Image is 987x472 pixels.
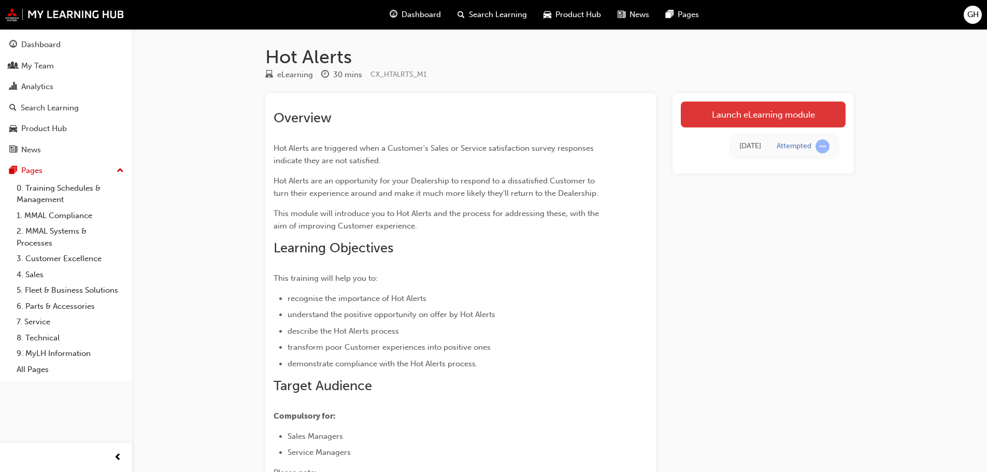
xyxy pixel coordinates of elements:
a: search-iconSearch Learning [449,4,535,25]
div: 30 mins [333,69,362,81]
div: Duration [321,68,362,81]
span: Search Learning [469,9,527,21]
span: Service Managers [288,448,351,457]
div: News [21,144,41,156]
span: pages-icon [666,8,674,21]
img: mmal [5,8,124,21]
span: Learning Objectives [274,240,393,256]
span: guage-icon [9,40,17,50]
a: car-iconProduct Hub [535,4,609,25]
span: Hot Alerts are an opportunity for your Dealership to respond to a dissatisfied Customer to turn t... [274,176,598,198]
h1: Hot Alerts [265,46,854,68]
span: News [630,9,649,21]
span: clock-icon [321,70,329,80]
div: Search Learning [21,102,79,114]
a: 9. MyLH Information [12,346,128,362]
button: DashboardMy TeamAnalyticsSearch LearningProduct HubNews [4,33,128,161]
span: transform poor Customer experiences into positive ones [288,342,491,352]
span: pages-icon [9,166,17,176]
a: 1. MMAL Compliance [12,208,128,224]
a: 7. Service [12,314,128,330]
div: Tue Apr 29 2025 13:15:38 GMT+1000 (Australian Eastern Standard Time) [739,140,761,152]
span: This module will introduce you to Hot Alerts and the process for addressing these, with the aim o... [274,209,601,231]
span: prev-icon [114,451,122,464]
span: describe the Hot Alerts process [288,326,399,336]
span: recognise the importance of Hot Alerts [288,294,426,303]
div: Attempted [777,141,811,151]
button: GH [964,6,982,24]
div: Product Hub [21,123,67,135]
a: 4. Sales [12,267,128,283]
div: Analytics [21,81,53,93]
a: Launch eLearning module [681,102,846,127]
a: pages-iconPages [657,4,707,25]
span: This training will help you to: [274,274,378,283]
span: search-icon [9,104,17,113]
a: My Team [4,56,128,76]
span: Product Hub [555,9,601,21]
span: people-icon [9,62,17,71]
a: 2. MMAL Systems & Processes [12,223,128,251]
span: news-icon [9,146,17,155]
a: Product Hub [4,119,128,138]
span: Sales Managers [288,432,343,441]
span: guage-icon [390,8,397,21]
span: Pages [678,9,699,21]
div: My Team [21,60,54,72]
button: Pages [4,161,128,180]
span: demonstrate compliance with the Hot Alerts process. [288,359,478,368]
span: up-icon [117,164,124,178]
span: search-icon [457,8,465,21]
div: Dashboard [21,39,61,51]
span: Target Audience [274,378,372,394]
a: 3. Customer Excellence [12,251,128,267]
a: Search Learning [4,98,128,118]
div: Type [265,68,313,81]
a: 8. Technical [12,330,128,346]
span: learningResourceType_ELEARNING-icon [265,70,273,80]
span: Compulsory for: [274,411,336,421]
span: car-icon [543,8,551,21]
a: All Pages [12,362,128,378]
span: news-icon [618,8,625,21]
div: eLearning [277,69,313,81]
div: Pages [21,165,42,177]
span: understand the positive opportunity on offer by Hot Alerts [288,310,495,319]
span: GH [967,9,979,21]
span: learningRecordVerb_ATTEMPT-icon [816,139,829,153]
span: Learning resource code [370,70,427,79]
a: News [4,140,128,160]
a: Analytics [4,77,128,96]
a: Dashboard [4,35,128,54]
span: Hot Alerts are triggered when a Customer's Sales or Service satisfaction survey responses indicat... [274,144,596,165]
a: 5. Fleet & Business Solutions [12,282,128,298]
span: chart-icon [9,82,17,92]
span: car-icon [9,124,17,134]
span: Overview [274,110,332,126]
span: Dashboard [402,9,441,21]
a: 0. Training Schedules & Management [12,180,128,208]
a: 6. Parts & Accessories [12,298,128,314]
a: news-iconNews [609,4,657,25]
a: guage-iconDashboard [381,4,449,25]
